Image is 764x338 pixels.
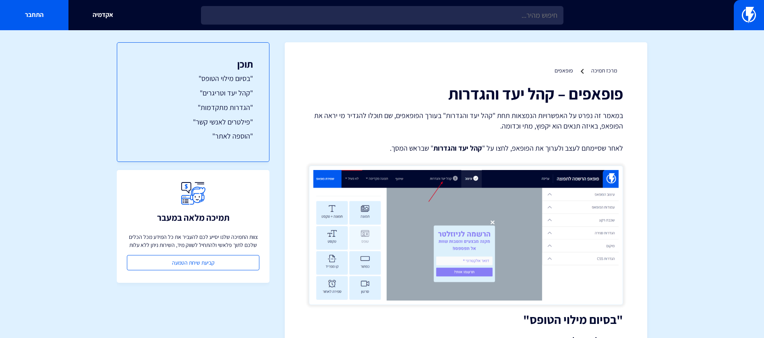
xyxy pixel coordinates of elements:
h1: פופאפים – קהל יעד והגדרות [309,85,623,102]
input: חיפוש מהיר... [201,6,563,25]
h3: תמיכה מלאה במעבר [157,213,230,222]
a: "קהל יעד וטריגרים" [133,88,253,98]
a: פופאפים [555,67,573,74]
a: קביעת שיחת הטמעה [127,255,259,270]
a: מרכז תמיכה [591,67,617,74]
a: "הוספה לאתר" [133,131,253,141]
a: "הגדרות מתקדמות" [133,102,253,113]
p: צוות התמיכה שלנו יסייע לכם להעביר את כל המידע מכל הכלים שלכם לתוך פלאשי ולהתחיל לשווק מיד, השירות... [127,233,259,249]
a: "בסיום מילוי הטופס" [133,73,253,84]
h2: "בסיום מילוי הטופס" [309,313,623,326]
h3: תוכן [133,59,253,69]
p: במאמר זה נפרט על האפשרויות הנמצאות תחת "קהל יעד והגדרות" בעורך הפופאפים, שם תוכלו להגדיר מי יראה ... [309,110,623,131]
a: "פילטרים לאנשי קשר" [133,117,253,127]
strong: קהל יעד והגדרות [433,143,482,153]
p: לאחר שסיימתם לעצב ולערוך את הפופאפ, לחצו על " " שבראש המסך. [309,143,623,153]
